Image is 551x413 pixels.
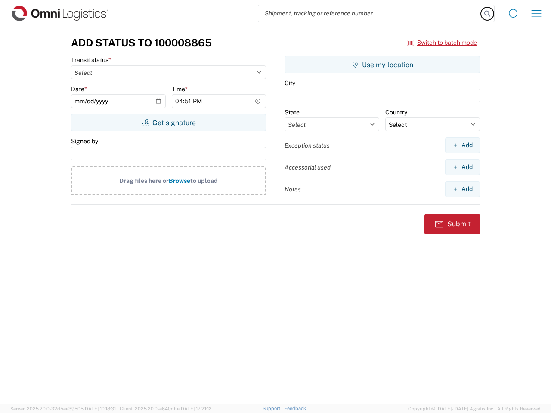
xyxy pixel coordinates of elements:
[119,177,169,184] span: Drag files here or
[180,406,212,411] span: [DATE] 17:21:12
[190,177,218,184] span: to upload
[84,406,116,411] span: [DATE] 10:18:31
[263,406,284,411] a: Support
[445,159,480,175] button: Add
[385,108,407,116] label: Country
[285,79,295,87] label: City
[445,137,480,153] button: Add
[285,56,480,73] button: Use my location
[172,85,188,93] label: Time
[408,405,541,413] span: Copyright © [DATE]-[DATE] Agistix Inc., All Rights Reserved
[284,406,306,411] a: Feedback
[445,181,480,197] button: Add
[71,85,87,93] label: Date
[285,142,330,149] label: Exception status
[424,214,480,234] button: Submit
[10,406,116,411] span: Server: 2025.20.0-32d5ea39505
[258,5,481,22] input: Shipment, tracking or reference number
[285,185,301,193] label: Notes
[71,137,98,145] label: Signed by
[169,177,190,184] span: Browse
[71,56,111,64] label: Transit status
[407,36,477,50] button: Switch to batch mode
[285,108,300,116] label: State
[285,163,331,171] label: Accessorial used
[71,37,212,49] h3: Add Status to 100008865
[120,406,212,411] span: Client: 2025.20.0-e640dba
[71,114,266,131] button: Get signature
